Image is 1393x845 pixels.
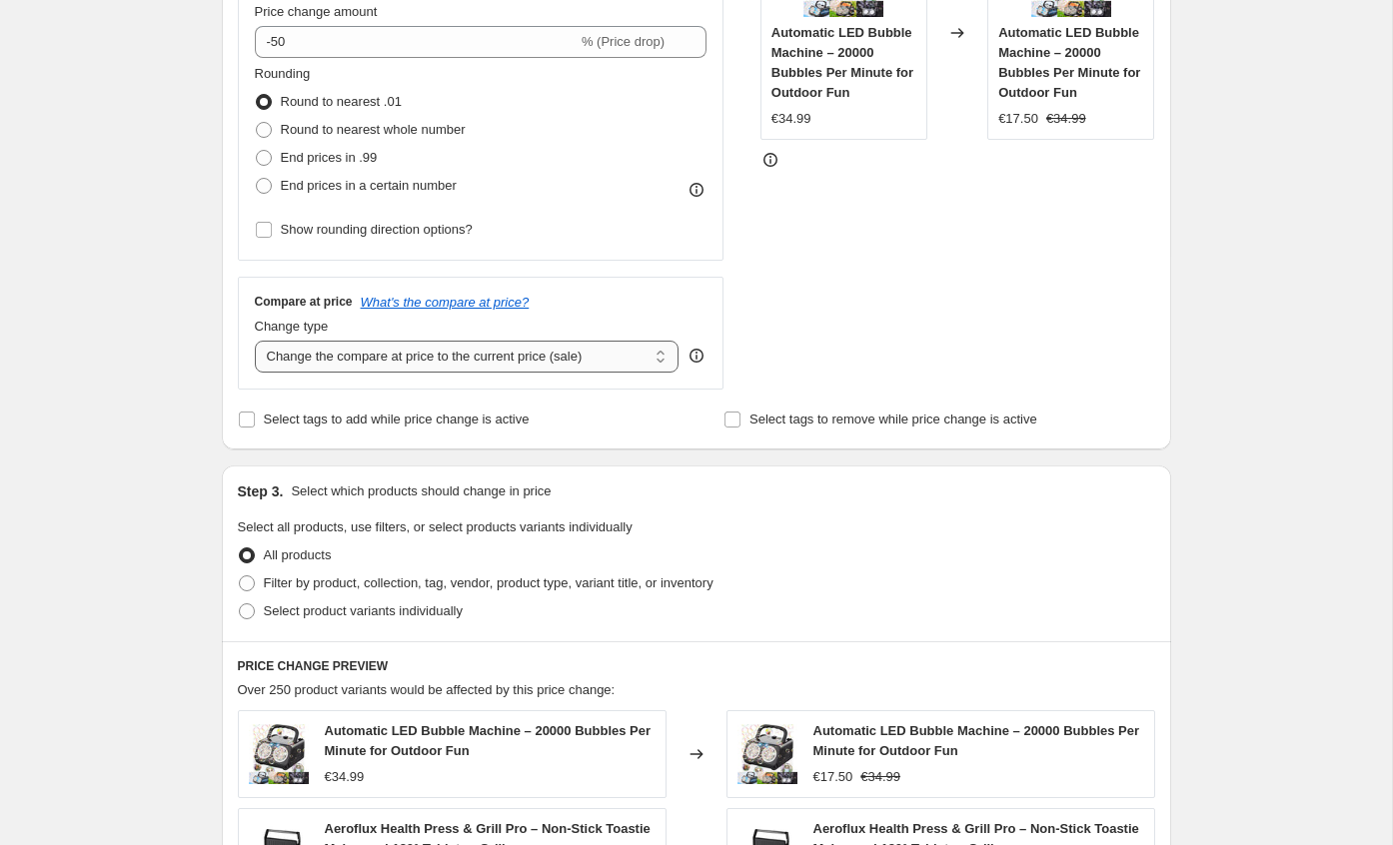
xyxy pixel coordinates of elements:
span: All products [264,547,332,562]
div: €34.99 [325,767,365,787]
div: €17.50 [998,109,1038,129]
span: Automatic LED Bubble Machine – 20000 Bubbles Per Minute for Outdoor Fun [771,25,913,100]
span: Select tags to add while price change is active [264,412,530,426]
div: help [687,346,706,366]
span: Select product variants individually [264,603,463,618]
span: Show rounding direction options? [281,222,473,237]
span: % (Price drop) [582,34,665,49]
span: Round to nearest .01 [281,94,402,109]
h3: Compare at price [255,294,353,310]
button: What's the compare at price? [361,295,530,310]
span: Price change amount [255,4,378,19]
span: Select tags to remove while price change is active [749,412,1037,426]
span: Select all products, use filters, or select products variants individually [238,519,633,534]
strike: €34.99 [860,767,900,787]
div: €17.50 [813,767,853,787]
h2: Step 3. [238,481,284,501]
span: Automatic LED Bubble Machine – 20000 Bubbles Per Minute for Outdoor Fun [325,723,652,758]
img: s-l1600_9490b7c4-580f-4636-a1ce-a8e56a7514f7_80x.webp [249,724,309,784]
span: Change type [255,319,329,334]
p: Select which products should change in price [291,481,551,501]
span: Automatic LED Bubble Machine – 20000 Bubbles Per Minute for Outdoor Fun [813,723,1140,758]
span: End prices in .99 [281,150,378,165]
h6: PRICE CHANGE PREVIEW [238,658,1155,674]
strike: €34.99 [1046,109,1086,129]
span: Automatic LED Bubble Machine – 20000 Bubbles Per Minute for Outdoor Fun [998,25,1140,100]
div: €34.99 [771,109,811,129]
span: Rounding [255,66,311,81]
input: -15 [255,26,578,58]
span: Over 250 product variants would be affected by this price change: [238,682,616,697]
img: s-l1600_9490b7c4-580f-4636-a1ce-a8e56a7514f7_80x.webp [737,724,797,784]
span: End prices in a certain number [281,178,457,193]
span: Round to nearest whole number [281,122,466,137]
span: Filter by product, collection, tag, vendor, product type, variant title, or inventory [264,575,713,590]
